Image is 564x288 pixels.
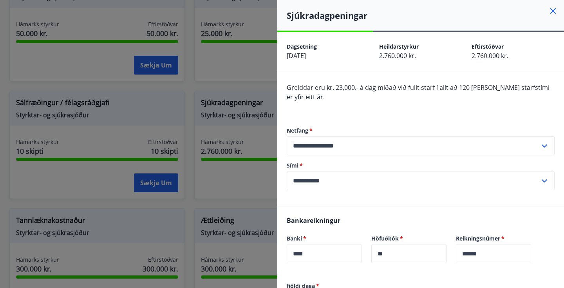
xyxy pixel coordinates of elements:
h4: Sjúkradagpeningar [287,9,564,21]
label: Banki [287,235,362,242]
label: Reikningsnúmer [456,235,531,242]
label: Sími [287,162,555,170]
span: Bankareikningur [287,216,340,225]
label: Netfang [287,127,555,135]
span: Greiddar eru kr. 23,000.- á dag miðað við fullt starf í allt að 120 [PERSON_NAME] starfstími er y... [287,83,550,101]
span: Heildarstyrkur [379,43,419,50]
span: Eftirstöðvar [472,43,504,50]
span: [DATE] [287,51,306,60]
span: Dagsetning [287,43,317,50]
label: Höfuðbók [371,235,446,242]
span: 2.760.000 kr. [472,51,508,60]
span: 2.760.000 kr. [379,51,416,60]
